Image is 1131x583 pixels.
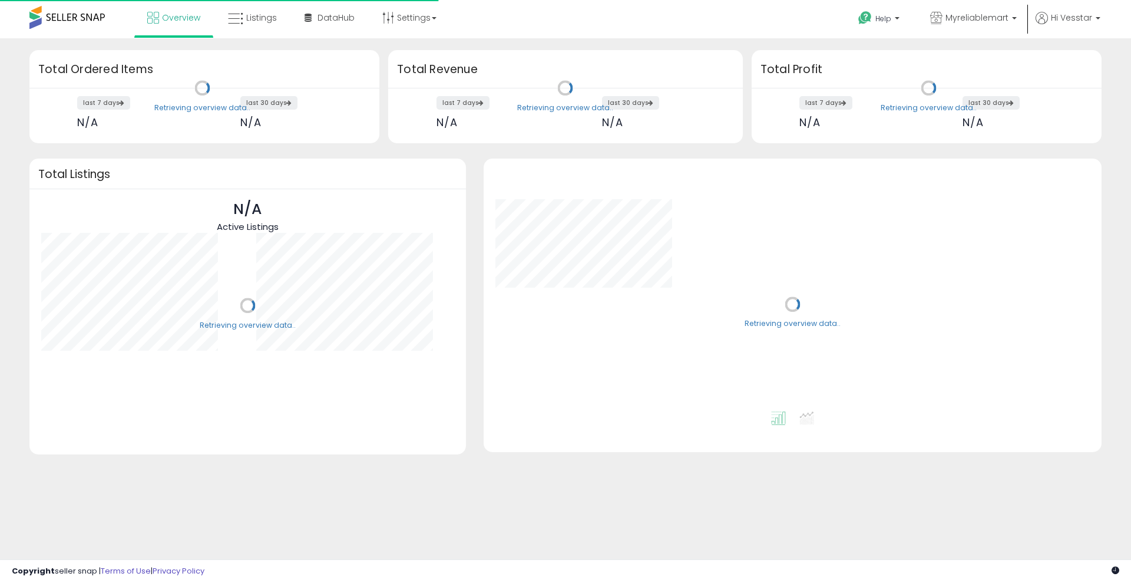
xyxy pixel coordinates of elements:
div: Retrieving overview data.. [881,103,977,113]
div: Retrieving overview data.. [200,320,296,331]
div: Retrieving overview data.. [154,103,250,113]
span: Listings [246,12,277,24]
div: Retrieving overview data.. [745,319,841,330]
span: Overview [162,12,200,24]
span: DataHub [318,12,355,24]
span: Myreliablemart [945,12,1008,24]
div: Retrieving overview data.. [517,103,613,113]
span: Help [875,14,891,24]
span: Hi Vesstar [1051,12,1092,24]
a: Help [849,2,911,38]
a: Hi Vesstar [1036,12,1100,38]
i: Get Help [858,11,872,25]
